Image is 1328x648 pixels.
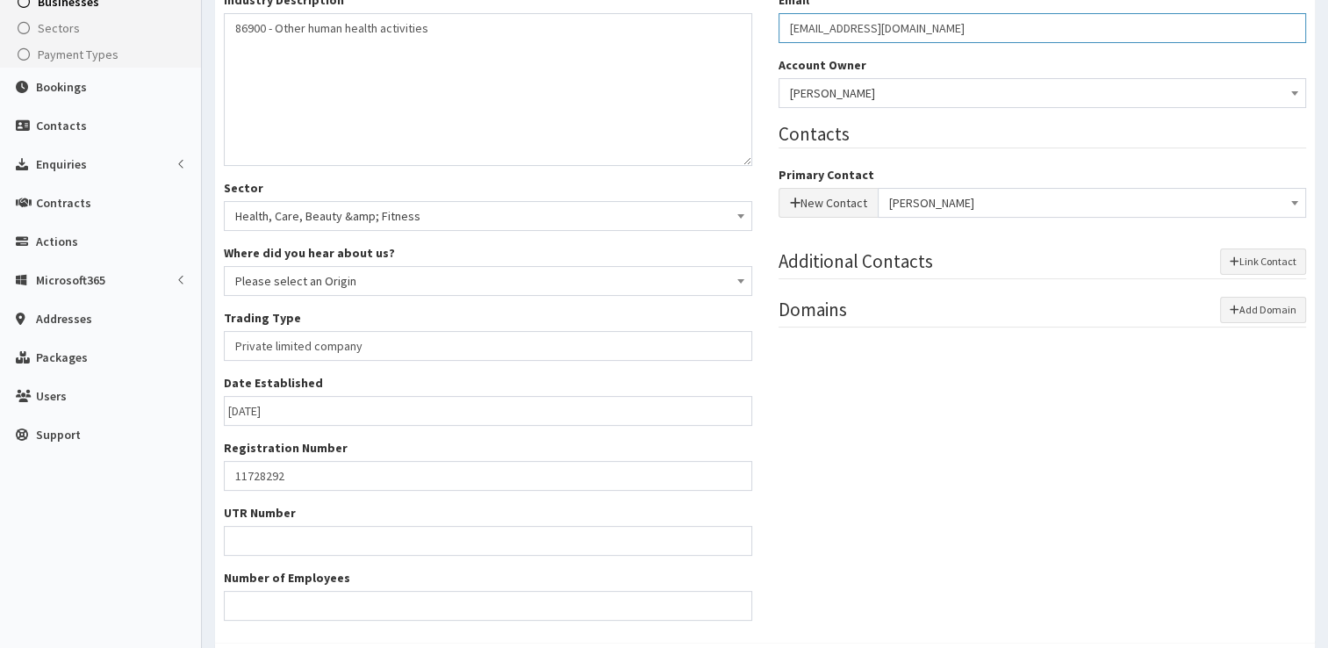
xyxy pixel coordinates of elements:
span: Please select an Origin [224,266,752,296]
label: Account Owner [779,56,866,74]
label: UTR Number [224,504,296,522]
legend: Additional Contacts [779,248,1307,279]
span: Bookings [36,79,87,95]
span: Health, Care, Beauty &amp; Fitness [224,201,752,231]
a: Sectors [4,15,201,41]
legend: Domains [779,297,1307,328]
span: Support [36,427,81,443]
span: Sectors [38,20,80,36]
button: Link Contact [1220,248,1306,275]
label: Registration Number [224,439,348,457]
button: New Contact [779,188,879,218]
span: Please select an Origin [235,269,741,293]
label: Trading Type [224,309,301,327]
span: Microsoft365 [36,272,105,288]
span: Actions [36,234,78,249]
button: Add Domain [1220,297,1306,323]
label: Date Established [224,374,323,392]
span: Contracts [36,195,91,211]
span: Hazel Wilson [790,81,1296,105]
label: Where did you hear about us? [224,244,395,262]
textarea: 86900 - Other human health activities [224,13,752,166]
span: Enquiries [36,156,87,172]
span: Rachel Waterman [889,191,1296,215]
span: Addresses [36,311,92,327]
span: Packages [36,349,88,365]
span: Rachel Waterman [878,188,1307,218]
span: Contacts [36,118,87,133]
label: Sector [224,179,263,197]
legend: Contacts [779,121,1307,148]
label: Number of Employees [224,569,350,587]
label: Primary Contact [779,166,874,184]
span: Users [36,388,67,404]
a: Payment Types [4,41,201,68]
span: Health, Care, Beauty &amp; Fitness [235,204,741,228]
span: Payment Types [38,47,118,62]
span: Hazel Wilson [779,78,1307,108]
